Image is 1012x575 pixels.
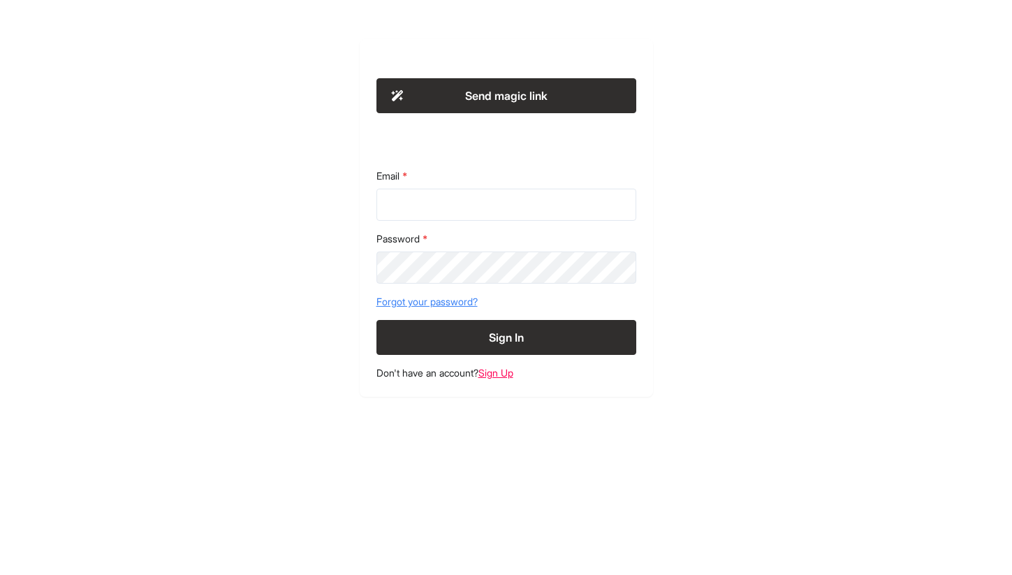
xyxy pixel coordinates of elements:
a: Forgot your password? [376,295,636,309]
a: Sign Up [478,367,513,379]
label: Email [376,169,636,183]
label: Password [376,232,636,246]
button: Send magic link [376,78,636,113]
footer: Don't have an account? [376,366,636,380]
button: Sign In [376,320,636,355]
